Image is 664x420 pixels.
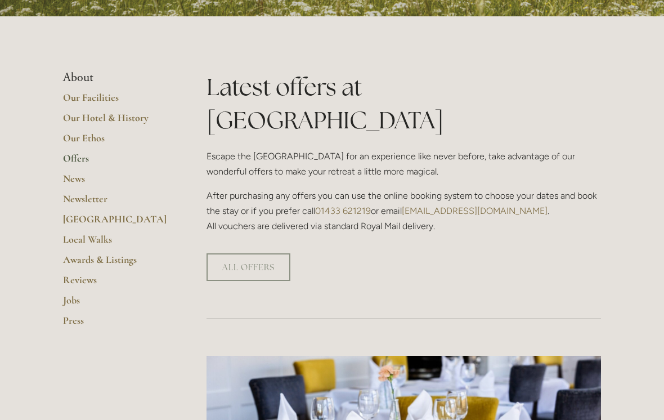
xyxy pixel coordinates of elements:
a: [GEOGRAPHIC_DATA] [63,213,171,233]
a: Offers [63,152,171,172]
a: Our Facilities [63,91,171,111]
p: Escape the [GEOGRAPHIC_DATA] for an experience like never before, take advantage of our wonderful... [207,149,601,179]
a: [EMAIL_ADDRESS][DOMAIN_NAME] [402,205,548,216]
a: Our Ethos [63,132,171,152]
a: News [63,172,171,193]
a: ALL OFFERS [207,253,290,281]
a: Press [63,314,171,334]
a: Newsletter [63,193,171,213]
li: About [63,70,171,85]
a: Awards & Listings [63,253,171,274]
a: 01433 621219 [315,205,371,216]
a: Our Hotel & History [63,111,171,132]
p: After purchasing any offers you can use the online booking system to choose your dates and book t... [207,188,601,234]
a: Jobs [63,294,171,314]
a: Reviews [63,274,171,294]
a: Local Walks [63,233,171,253]
h1: Latest offers at [GEOGRAPHIC_DATA] [207,70,601,137]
